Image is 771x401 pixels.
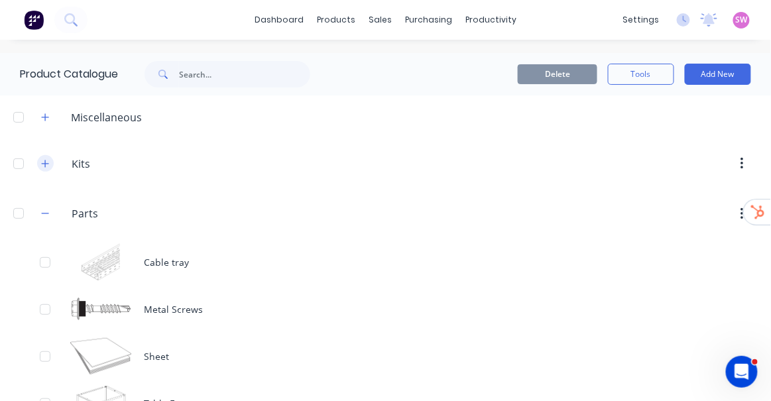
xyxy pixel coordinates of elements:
[617,10,666,30] div: settings
[60,109,152,125] div: Miscellaneous
[736,14,748,26] span: SW
[248,10,310,30] a: dashboard
[179,61,310,87] input: Search...
[362,10,398,30] div: sales
[608,64,674,85] button: Tools
[685,64,751,85] button: Add New
[24,10,44,30] img: Factory
[310,10,362,30] div: products
[459,10,523,30] div: productivity
[72,205,228,221] input: Enter category name
[726,356,758,388] iframe: Intercom live chat
[518,64,597,84] button: Delete
[72,156,228,172] input: Enter category name
[398,10,459,30] div: purchasing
